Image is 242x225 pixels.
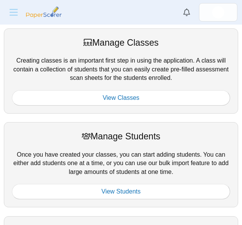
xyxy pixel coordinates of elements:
[12,130,230,142] div: Manage Students
[199,3,237,22] a: ps.r5E9VB7rKI6hwE6f
[12,184,230,199] a: View Students
[12,36,230,49] div: Manage Classes
[5,5,23,20] button: Menu
[4,28,238,114] div: Creating classes is an important first step in using the application. A class will contain a coll...
[12,90,230,106] a: View Classes
[25,7,63,18] img: PaperScorer
[178,4,195,21] a: Alerts
[212,6,224,18] img: ps.r5E9VB7rKI6hwE6f
[4,122,238,207] div: Once you have created your classes, you can start adding students. You can either add students on...
[212,6,224,18] span: Edward Noble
